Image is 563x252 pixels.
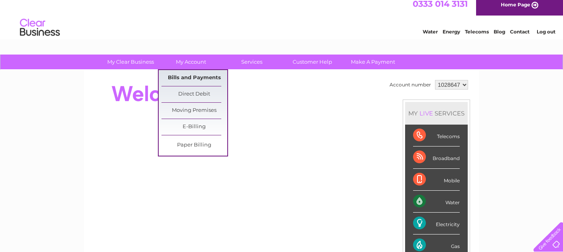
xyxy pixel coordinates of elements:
[465,34,489,40] a: Telecoms
[405,102,468,125] div: MY SERVICES
[340,55,406,69] a: Make A Payment
[413,147,460,168] div: Broadband
[161,119,227,135] a: E-Billing
[443,34,460,40] a: Energy
[20,21,60,45] img: logo.png
[413,213,460,234] div: Electricity
[219,55,285,69] a: Services
[94,4,470,39] div: Clear Business is a trading name of Verastar Limited (registered in [GEOGRAPHIC_DATA] No. 3667643...
[161,86,227,102] a: Direct Debit
[280,55,345,69] a: Customer Help
[413,169,460,191] div: Mobile
[413,125,460,147] div: Telecoms
[161,70,227,86] a: Bills and Payments
[494,34,505,40] a: Blog
[510,34,530,40] a: Contact
[158,55,224,69] a: My Account
[161,137,227,153] a: Paper Billing
[537,34,555,40] a: Log out
[413,4,468,14] a: 0333 014 3131
[161,103,227,119] a: Moving Premises
[388,78,433,92] td: Account number
[418,109,435,117] div: LIVE
[98,55,163,69] a: My Clear Business
[423,34,438,40] a: Water
[413,191,460,213] div: Water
